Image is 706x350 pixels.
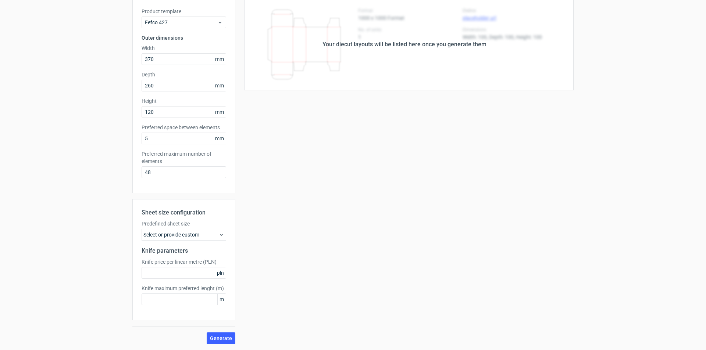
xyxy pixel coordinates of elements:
div: Your diecut layouts will be listed here once you generate them [322,40,486,49]
span: mm [213,107,226,118]
h3: Outer dimensions [142,34,226,42]
h2: Knife parameters [142,246,226,255]
h2: Sheet size configuration [142,208,226,217]
span: Generate [210,336,232,341]
button: Generate [207,332,235,344]
div: Select or provide custom [142,229,226,241]
span: mm [213,80,226,91]
label: Predefined sheet size [142,220,226,227]
label: Knife price per linear metre (PLN) [142,258,226,266]
label: Product template [142,8,226,15]
label: Depth [142,71,226,78]
span: Fefco 427 [145,19,217,26]
span: mm [213,54,226,65]
label: Width [142,44,226,52]
label: Preferred maximum number of elements [142,150,226,165]
span: pln [215,267,226,278]
label: Knife maximum preferred lenght (m) [142,285,226,292]
label: Height [142,97,226,105]
span: mm [213,133,226,144]
label: Preferred space between elements [142,124,226,131]
span: m [217,294,226,305]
